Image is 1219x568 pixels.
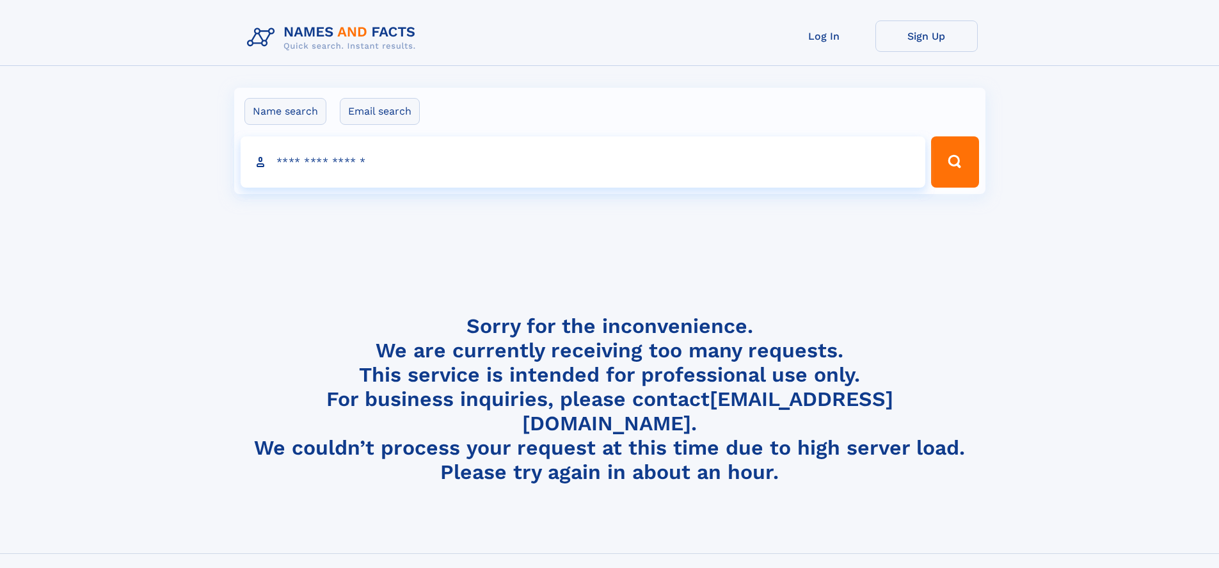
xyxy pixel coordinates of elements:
[242,20,426,55] img: Logo Names and Facts
[875,20,978,52] a: Sign Up
[522,387,893,435] a: [EMAIL_ADDRESS][DOMAIN_NAME]
[340,98,420,125] label: Email search
[242,314,978,485] h4: Sorry for the inconvenience. We are currently receiving too many requests. This service is intend...
[773,20,875,52] a: Log In
[244,98,326,125] label: Name search
[241,136,926,188] input: search input
[931,136,978,188] button: Search Button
